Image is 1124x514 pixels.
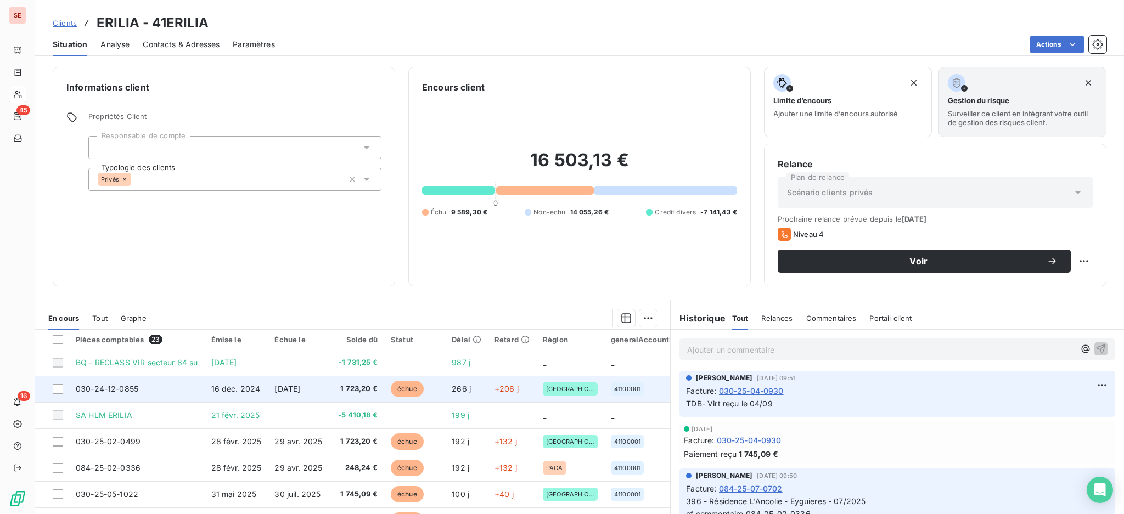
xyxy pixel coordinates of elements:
[211,437,262,446] span: 28 févr. 2025
[274,463,322,472] span: 29 avr. 2025
[546,465,563,471] span: PACA
[76,489,138,499] span: 030-25-05-1022
[719,385,784,397] span: 030-25-04-0930
[16,105,30,115] span: 45
[494,463,517,472] span: +132 j
[543,335,598,344] div: Région
[778,250,1071,273] button: Voir
[274,384,300,393] span: [DATE]
[533,207,565,217] span: Non-échu
[76,437,140,446] span: 030-25-02-0499
[391,381,424,397] span: échue
[494,335,530,344] div: Retard
[757,375,796,381] span: [DATE] 09:51
[791,257,1047,266] span: Voir
[451,207,488,217] span: 9 589,30 €
[787,187,873,198] span: Scénario clients privés
[732,314,749,323] span: Tout
[494,384,519,393] span: +206 j
[211,358,237,367] span: [DATE]
[686,496,866,506] span: 396 - Résidence L'Ancolie - Eyguieres - 07/2025
[611,410,614,420] span: _
[719,483,783,494] span: 084-25-07-0702
[684,448,737,460] span: Paiement reçu
[76,358,198,367] span: BQ - RECLASS VIR secteur 84 su
[773,109,898,118] span: Ajouter une limite d’encours autorisé
[131,174,140,184] input: Ajouter une valeur
[546,386,594,392] span: [GEOGRAPHIC_DATA]
[543,410,546,420] span: _
[778,157,1093,171] h6: Relance
[452,358,470,367] span: 987 j
[53,18,77,29] a: Clients
[546,438,594,445] span: [GEOGRAPHIC_DATA]
[391,486,424,502] span: échue
[121,314,147,323] span: Graphe
[452,335,481,344] div: Délai
[761,314,793,323] span: Relances
[66,81,381,94] h6: Informations client
[422,149,737,182] h2: 16 503,13 €
[211,384,261,393] span: 16 déc. 2024
[211,335,262,344] div: Émise le
[655,207,696,217] span: Crédit divers
[76,410,132,420] span: SA HLM ERILIA
[948,109,1097,127] span: Surveiller ce client en intégrant votre outil de gestion des risques client.
[614,465,640,471] span: 41100001
[717,434,782,446] span: 030-25-04-0930
[422,81,485,94] h6: Encours client
[211,463,262,472] span: 28 févr. 2025
[614,386,640,392] span: 41100001
[869,314,912,323] span: Portail client
[686,385,716,397] span: Facture :
[274,489,321,499] span: 30 juil. 2025
[614,491,640,498] span: 41100001
[98,143,106,152] input: Ajouter une valeur
[948,96,1009,105] span: Gestion du risque
[493,199,498,207] span: 0
[100,39,130,50] span: Analyse
[452,437,469,446] span: 192 j
[338,489,378,500] span: 1 745,09 €
[88,112,381,127] span: Propriétés Client
[76,463,140,472] span: 084-25-02-0336
[570,207,609,217] span: 14 055,26 €
[338,383,378,394] span: 1 723,20 €
[143,39,220,50] span: Contacts & Adresses
[211,489,257,499] span: 31 mai 2025
[671,312,726,325] h6: Historique
[696,471,752,481] span: [PERSON_NAME]
[806,314,857,323] span: Commentaires
[614,438,640,445] span: 41100001
[686,483,716,494] span: Facture :
[611,335,676,344] div: generalAccountId
[764,67,932,137] button: Limite d’encoursAjouter une limite d’encours autorisé
[546,491,594,498] span: [GEOGRAPHIC_DATA]
[543,358,546,367] span: _
[757,472,797,479] span: [DATE] 09:50
[611,358,614,367] span: _
[53,39,87,50] span: Situation
[338,436,378,447] span: 1 723,20 €
[338,462,378,473] span: 248,24 €
[494,489,514,499] span: +40 j
[233,39,275,50] span: Paramètres
[76,335,198,344] div: Pièces comptables
[338,357,378,368] span: -1 731,25 €
[18,391,30,401] span: 16
[211,410,260,420] span: 21 févr. 2025
[48,314,79,323] span: En cours
[452,489,469,499] span: 100 j
[793,230,824,239] span: Niveau 4
[274,437,322,446] span: 29 avr. 2025
[684,434,714,446] span: Facture :
[692,426,712,432] span: [DATE]
[9,7,26,24] div: SE
[700,207,737,217] span: -7 141,43 €
[686,399,772,408] span: TDB- Virt reçu le 04/09
[452,384,471,393] span: 266 j
[938,67,1106,137] button: Gestion du risqueSurveiller ce client en intégrant votre outil de gestion des risques client.
[452,410,469,420] span: 199 j
[452,463,469,472] span: 192 j
[9,490,26,507] img: Logo LeanPay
